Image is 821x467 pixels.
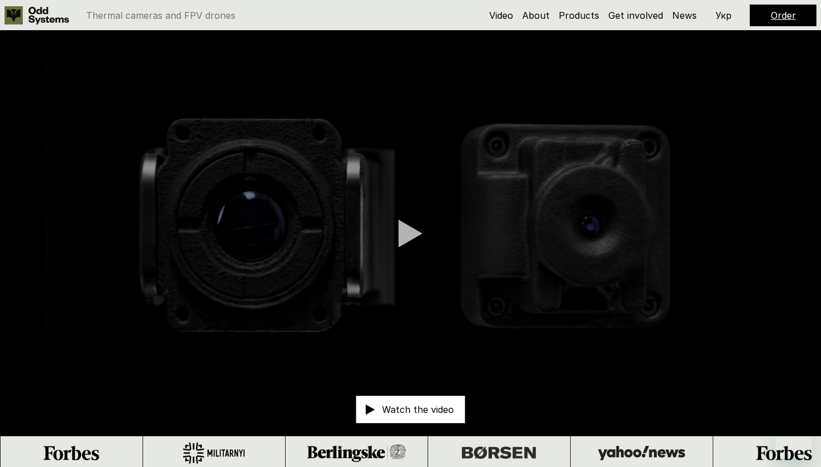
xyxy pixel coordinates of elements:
[672,10,697,21] a: News
[716,11,731,20] p: Укр
[608,10,663,21] a: Get involved
[771,10,796,21] a: Order
[489,10,513,21] a: Video
[522,10,550,21] a: About
[382,405,454,414] p: Watch the video
[86,11,235,20] p: Thermal cameras and FPV drones
[775,421,812,458] iframe: Button to launch messaging window
[559,10,599,21] a: Products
